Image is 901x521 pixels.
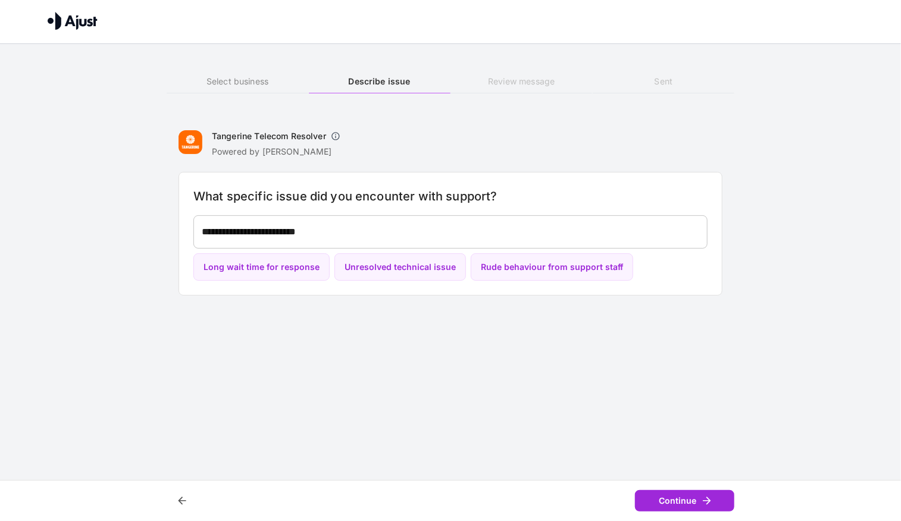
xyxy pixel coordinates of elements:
img: Tangerine Telecom [179,130,202,154]
h6: Select business [167,75,308,88]
h6: Tangerine Telecom Resolver [212,130,326,142]
img: Ajust [48,12,98,30]
h6: Sent [593,75,734,88]
h6: What specific issue did you encounter with support? [193,187,708,206]
p: Powered by [PERSON_NAME] [212,146,345,158]
h6: Review message [450,75,592,88]
button: Long wait time for response [193,253,330,281]
button: Continue [635,490,734,512]
button: Rude behaviour from support staff [471,253,633,281]
button: Unresolved technical issue [334,253,466,281]
h6: Describe issue [309,75,450,88]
